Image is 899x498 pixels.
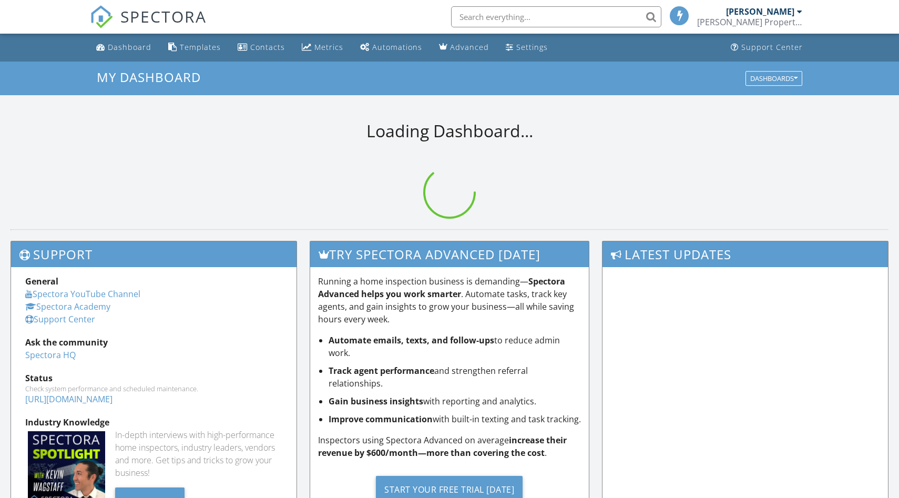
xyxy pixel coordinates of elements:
div: Check system performance and scheduled maintenance. [25,384,282,393]
a: SPECTORA [90,14,207,36]
a: Contacts [233,38,289,57]
span: SPECTORA [120,5,207,27]
a: Advanced [435,38,493,57]
div: Templates [180,42,221,52]
li: with built-in texting and task tracking. [329,413,581,425]
div: Settings [516,42,548,52]
a: Support Center [25,313,95,325]
div: Dashboards [750,75,798,82]
div: Advanced [450,42,489,52]
li: with reporting and analytics. [329,395,581,408]
input: Search everything... [451,6,661,27]
strong: General [25,276,58,287]
img: The Best Home Inspection Software - Spectora [90,5,113,28]
button: Dashboards [745,71,802,86]
div: Ask the community [25,336,282,349]
a: Metrics [298,38,348,57]
a: Settings [502,38,552,57]
strong: increase their revenue by $600/month—more than covering the cost [318,434,567,459]
a: Spectora YouTube Channel [25,288,140,300]
div: Support Center [741,42,803,52]
a: [URL][DOMAIN_NAME] [25,393,113,405]
strong: Gain business insights [329,395,423,407]
h3: Support [11,241,297,267]
div: Dashboard [108,42,151,52]
div: [PERSON_NAME] [726,6,794,17]
span: My Dashboard [97,68,201,86]
li: and strengthen referral relationships. [329,364,581,390]
a: Spectora HQ [25,349,76,361]
a: Dashboard [92,38,156,57]
div: Metrics [314,42,343,52]
strong: Automate emails, texts, and follow-ups [329,334,494,346]
p: Running a home inspection business is demanding— . Automate tasks, track key agents, and gain ins... [318,275,581,326]
div: Automations [372,42,422,52]
a: Spectora Academy [25,301,110,312]
a: Automations (Basic) [356,38,426,57]
a: Templates [164,38,225,57]
div: Contacts [250,42,285,52]
strong: Improve communication [329,413,433,425]
h3: Latest Updates [602,241,888,267]
div: Anderson Property Inspections [697,17,802,27]
a: Support Center [727,38,807,57]
strong: Track agent performance [329,365,434,377]
p: Inspectors using Spectora Advanced on average . [318,434,581,459]
strong: Spectora Advanced helps you work smarter [318,276,565,300]
li: to reduce admin work. [329,334,581,359]
div: In-depth interviews with high-performance home inspectors, industry leaders, vendors and more. Ge... [115,429,282,479]
h3: Try spectora advanced [DATE] [310,241,589,267]
div: Industry Knowledge [25,416,282,429]
div: Status [25,372,282,384]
